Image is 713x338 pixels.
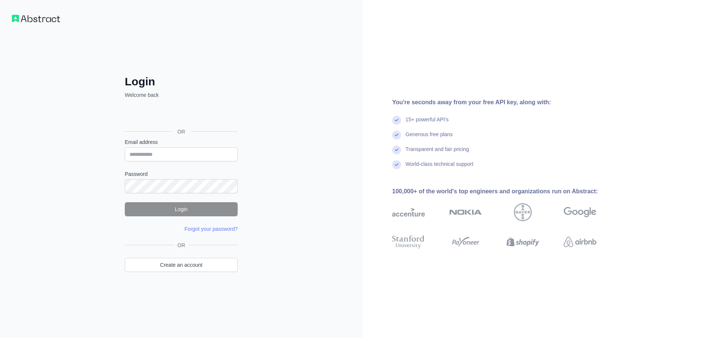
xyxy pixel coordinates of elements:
div: 100,000+ of the world's top engineers and organizations run on Abstract: [392,187,620,196]
img: airbnb [564,234,596,250]
img: check mark [392,116,401,125]
img: payoneer [449,234,482,250]
img: check mark [392,145,401,154]
button: Login [125,202,238,216]
img: stanford university [392,234,425,250]
span: OR [172,128,191,135]
div: Transparent and fair pricing [406,145,469,160]
img: accenture [392,203,425,221]
a: Forgot your password? [185,226,238,232]
img: check mark [392,160,401,169]
label: Email address [125,138,238,146]
img: shopify [507,234,539,250]
iframe: Sign in with Google Button [121,107,240,123]
div: Generous free plans [406,131,453,145]
span: OR [175,242,188,249]
a: Create an account [125,258,238,272]
label: Password [125,170,238,178]
img: nokia [449,203,482,221]
h2: Login [125,75,238,88]
img: bayer [514,203,532,221]
div: You're seconds away from your free API key, along with: [392,98,620,107]
img: google [564,203,596,221]
img: Workflow [12,15,60,22]
p: Welcome back [125,91,238,99]
div: 15+ powerful API's [406,116,449,131]
div: World-class technical support [406,160,473,175]
img: check mark [392,131,401,140]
